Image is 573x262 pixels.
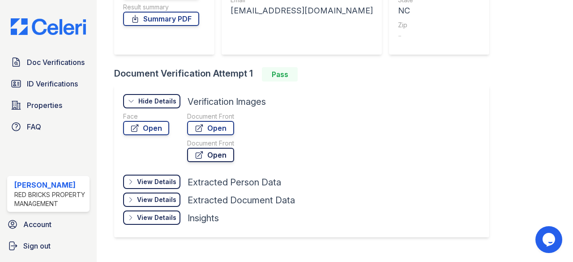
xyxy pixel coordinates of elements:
div: Zip [398,21,478,30]
div: View Details [137,195,176,204]
div: Document Front [187,112,234,121]
a: FAQ [7,118,90,136]
div: Red Bricks Property Management [14,190,86,208]
div: Insights [188,212,219,224]
div: - [398,30,478,42]
div: Result summary [123,3,199,12]
span: ID Verifications [27,78,78,89]
a: Properties [7,96,90,114]
a: Open [123,121,169,135]
div: Pass [262,67,298,82]
div: NC [398,4,478,17]
span: Sign out [23,241,51,251]
span: FAQ [27,121,41,132]
a: Account [4,215,93,233]
a: Sign out [4,237,93,255]
div: Face [123,112,169,121]
div: Extracted Document Data [188,194,295,206]
div: Document Front [187,139,234,148]
span: Account [23,219,51,230]
span: Properties [27,100,62,111]
span: Doc Verifications [27,57,85,68]
a: ID Verifications [7,75,90,93]
div: View Details [137,213,176,222]
iframe: chat widget [535,226,564,253]
a: Doc Verifications [7,53,90,71]
img: CE_Logo_Blue-a8612792a0a2168367f1c8372b55b34899dd931a85d93a1a3d3e32e68fde9ad4.png [4,18,93,35]
div: [PERSON_NAME] [14,180,86,190]
div: View Details [137,177,176,186]
div: Hide Details [138,97,176,106]
a: Summary PDF [123,12,199,26]
div: Verification Images [188,95,266,108]
div: [EMAIL_ADDRESS][DOMAIN_NAME] [231,4,373,17]
a: Open [187,148,234,162]
a: Open [187,121,234,135]
div: Extracted Person Data [188,176,281,189]
div: Document Verification Attempt 1 [114,67,496,82]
